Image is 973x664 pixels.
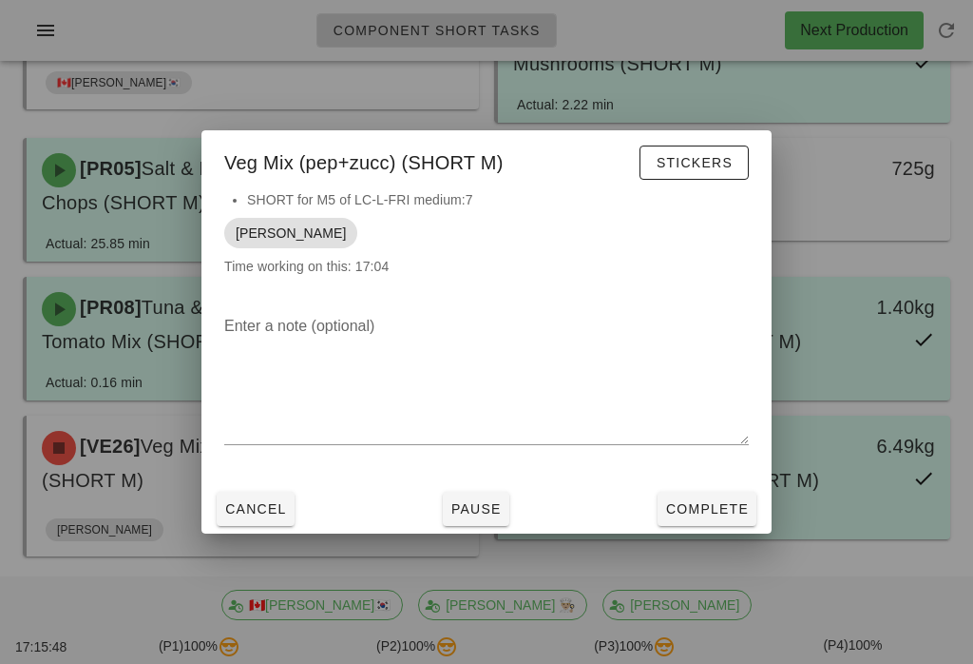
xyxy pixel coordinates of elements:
span: [PERSON_NAME] [236,218,346,248]
span: Complete [665,501,749,517]
div: Veg Mix (pep+zucc) (SHORT M) [201,130,772,189]
span: Cancel [224,501,287,517]
button: Pause [443,492,509,526]
span: Pause [450,501,502,517]
div: Time working on this: 17:04 [201,189,772,296]
span: Stickers [656,155,733,170]
button: Stickers [639,146,749,180]
button: Complete [658,492,756,526]
button: Cancel [217,492,295,526]
li: SHORT for M5 of LC-L-FRI medium:7 [247,189,749,210]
